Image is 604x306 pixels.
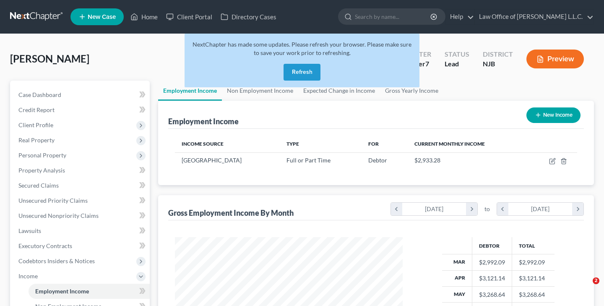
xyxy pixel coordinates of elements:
[216,9,281,24] a: Directory Cases
[479,290,505,299] div: $3,268.64
[446,9,474,24] a: Help
[414,157,440,164] span: $2,933.28
[29,284,150,299] a: Employment Income
[12,223,150,238] a: Lawsuits
[10,52,89,65] span: [PERSON_NAME]
[18,257,95,264] span: Codebtors Insiders & Notices
[572,203,583,215] i: chevron_right
[126,9,162,24] a: Home
[18,227,41,234] span: Lawsuits
[12,238,150,254] a: Executory Contracts
[18,121,53,128] span: Client Profile
[12,87,150,102] a: Case Dashboard
[18,197,88,204] span: Unsecured Priority Claims
[284,64,320,81] button: Refresh
[12,163,150,178] a: Property Analysis
[18,212,99,219] span: Unsecured Nonpriority Claims
[182,157,242,164] span: [GEOGRAPHIC_DATA]
[18,167,65,174] span: Property Analysis
[402,203,466,215] div: [DATE]
[512,254,555,270] td: $2,992.09
[368,141,379,147] span: For
[414,141,485,147] span: Current Monthly Income
[483,50,513,59] div: District
[286,157,331,164] span: Full or Part Time
[445,59,469,69] div: Lead
[182,141,224,147] span: Income Source
[355,9,432,24] input: Search by name...
[18,242,72,249] span: Executory Contracts
[497,203,508,215] i: chevron_left
[442,286,472,302] th: May
[466,203,477,215] i: chevron_right
[18,272,38,280] span: Income
[12,178,150,193] a: Secured Claims
[479,258,505,267] div: $2,992.09
[526,50,584,68] button: Preview
[18,106,55,113] span: Credit Report
[162,9,216,24] a: Client Portal
[512,270,555,286] td: $3,121.14
[472,237,512,254] th: Debtor
[575,277,596,298] iframe: Intercom live chat
[286,141,299,147] span: Type
[12,102,150,118] a: Credit Report
[479,274,505,282] div: $3,121.14
[484,205,490,213] span: to
[442,270,472,286] th: Apr
[18,182,59,189] span: Secured Claims
[442,254,472,270] th: Mar
[168,116,239,126] div: Employment Income
[512,237,555,254] th: Total
[508,203,573,215] div: [DATE]
[18,91,61,98] span: Case Dashboard
[193,41,411,56] span: NextChapter has made some updates. Please refresh your browser. Please make sure to save your wor...
[168,208,294,218] div: Gross Employment Income By Month
[12,208,150,223] a: Unsecured Nonpriority Claims
[483,59,513,69] div: NJB
[391,203,402,215] i: chevron_left
[425,60,429,68] span: 7
[593,277,599,284] span: 2
[18,152,66,159] span: Personal Property
[526,107,581,123] button: New Income
[368,157,387,164] span: Debtor
[18,136,55,144] span: Real Property
[35,288,89,295] span: Employment Income
[158,81,222,101] a: Employment Income
[475,9,594,24] a: Law Office of [PERSON_NAME] L.L.C.
[88,14,116,20] span: New Case
[12,193,150,208] a: Unsecured Priority Claims
[445,50,469,59] div: Status
[512,286,555,302] td: $3,268.64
